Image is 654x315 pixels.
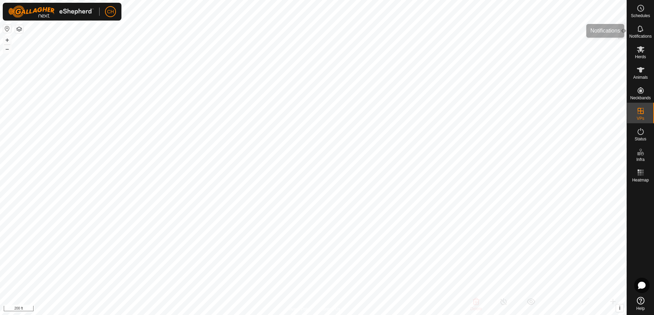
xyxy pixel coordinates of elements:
a: Help [627,294,654,313]
span: i [619,305,620,311]
a: Contact Us [320,306,340,312]
span: Schedules [631,14,650,18]
span: Heatmap [632,178,649,182]
span: Notifications [629,34,652,38]
button: + [3,36,11,44]
img: Gallagher Logo [8,5,94,18]
span: CH [107,8,114,15]
button: i [616,304,624,312]
span: Herds [635,55,646,59]
button: Map Layers [15,25,23,33]
span: Status [635,137,646,141]
span: Help [636,306,645,311]
span: VPs [637,116,644,121]
span: Neckbands [630,96,651,100]
button: – [3,45,11,53]
span: Infra [636,157,644,162]
button: Reset Map [3,25,11,33]
span: Animals [633,75,648,79]
a: Privacy Policy [286,306,312,312]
